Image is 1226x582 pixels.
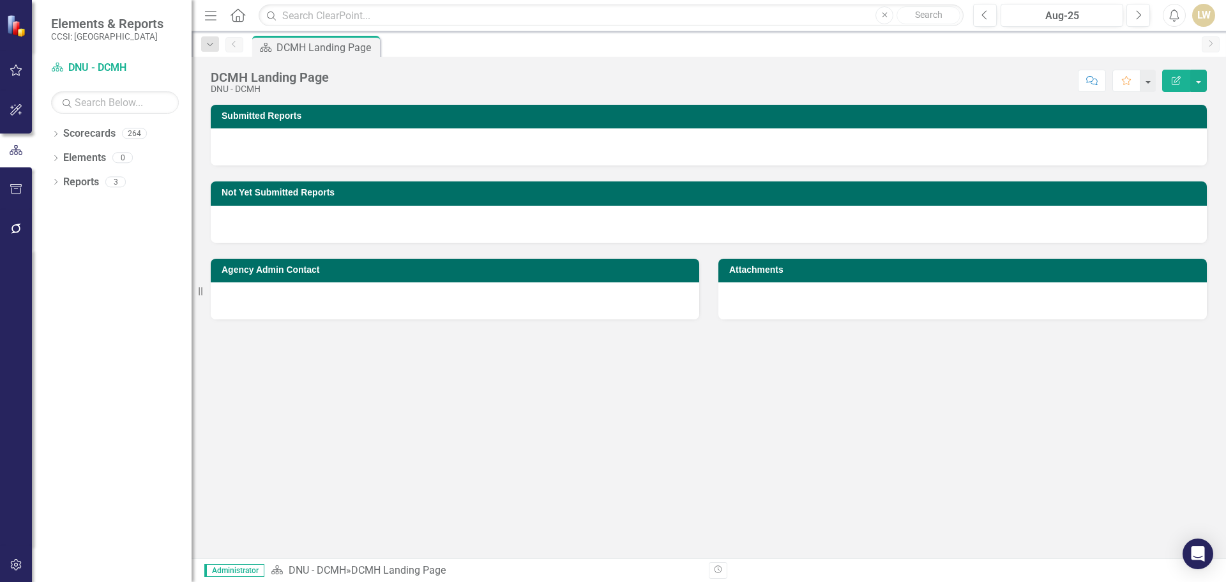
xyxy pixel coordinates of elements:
[51,91,179,114] input: Search Below...
[51,16,163,31] span: Elements & Reports
[63,126,116,141] a: Scorecards
[1001,4,1123,27] button: Aug-25
[204,564,264,577] span: Administrator
[289,564,346,576] a: DNU - DCMH
[211,70,329,84] div: DCMH Landing Page
[897,6,960,24] button: Search
[915,10,942,20] span: Search
[112,153,133,164] div: 0
[63,175,99,190] a: Reports
[222,188,1200,197] h3: Not Yet Submitted Reports
[222,111,1200,121] h3: Submitted Reports
[211,84,329,94] div: DNU - DCMH
[271,563,699,578] div: »
[1183,539,1213,569] div: Open Intercom Messenger
[6,15,29,37] img: ClearPoint Strategy
[1005,8,1119,24] div: Aug-25
[51,61,179,75] a: DNU - DCMH
[351,564,446,576] div: DCMH Landing Page
[276,40,377,56] div: DCMH Landing Page
[222,265,693,275] h3: Agency Admin Contact
[1192,4,1215,27] button: LW
[729,265,1200,275] h3: Attachments
[51,31,163,42] small: CCSI: [GEOGRAPHIC_DATA]
[63,151,106,165] a: Elements
[122,128,147,139] div: 264
[259,4,964,27] input: Search ClearPoint...
[105,176,126,187] div: 3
